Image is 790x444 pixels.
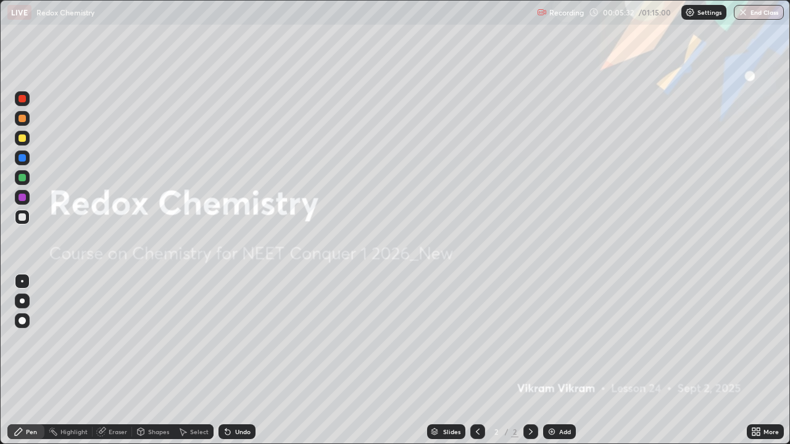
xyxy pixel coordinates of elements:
div: Select [190,429,209,435]
div: More [763,429,779,435]
div: Eraser [109,429,127,435]
div: Highlight [60,429,88,435]
div: 2 [511,426,518,437]
button: End Class [734,5,784,20]
div: Pen [26,429,37,435]
div: / [505,428,509,435]
img: recording.375f2c34.svg [537,7,547,17]
p: Settings [697,9,721,15]
div: 2 [490,428,502,435]
div: Shapes [148,429,169,435]
p: Redox Chemistry [36,7,94,17]
img: class-settings-icons [685,7,695,17]
p: LIVE [11,7,28,17]
div: Undo [235,429,251,435]
div: Add [559,429,571,435]
p: Recording [549,8,584,17]
img: add-slide-button [547,427,557,437]
img: end-class-cross [738,7,748,17]
div: Slides [443,429,460,435]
